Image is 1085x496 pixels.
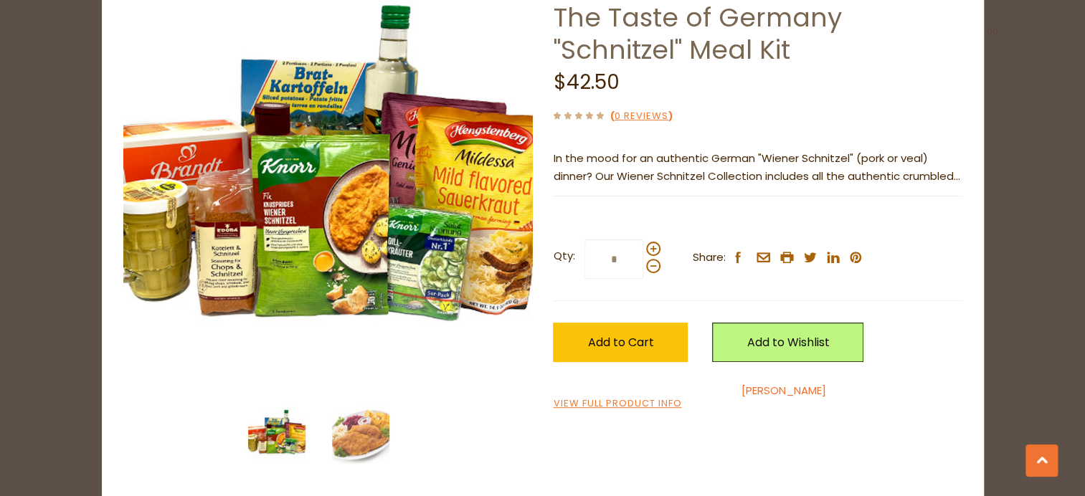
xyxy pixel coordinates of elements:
a: Add to Wishlist [712,323,863,362]
a: [PERSON_NAME] [742,383,826,398]
strong: Qty: [553,247,574,265]
p: In the mood for an authentic German "Wiener Schnitzel" (pork or veal) dinner? Our Wiener Schnitze... [553,150,962,186]
span: Add to Cart [587,334,653,350]
img: The Taste of Germany "Schnitzel" Meal Kit [248,406,305,464]
span: Share: [692,249,725,267]
button: Add to Cart [553,323,688,362]
img: The Taste of Germany "Schnitzel" Meal Kit [332,406,389,464]
a: 0 Reviews [615,109,668,124]
span: $42.50 [553,68,619,96]
a: View Full Product Info [553,396,681,411]
span: ( ) [610,109,673,123]
input: Qty: [584,239,643,279]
